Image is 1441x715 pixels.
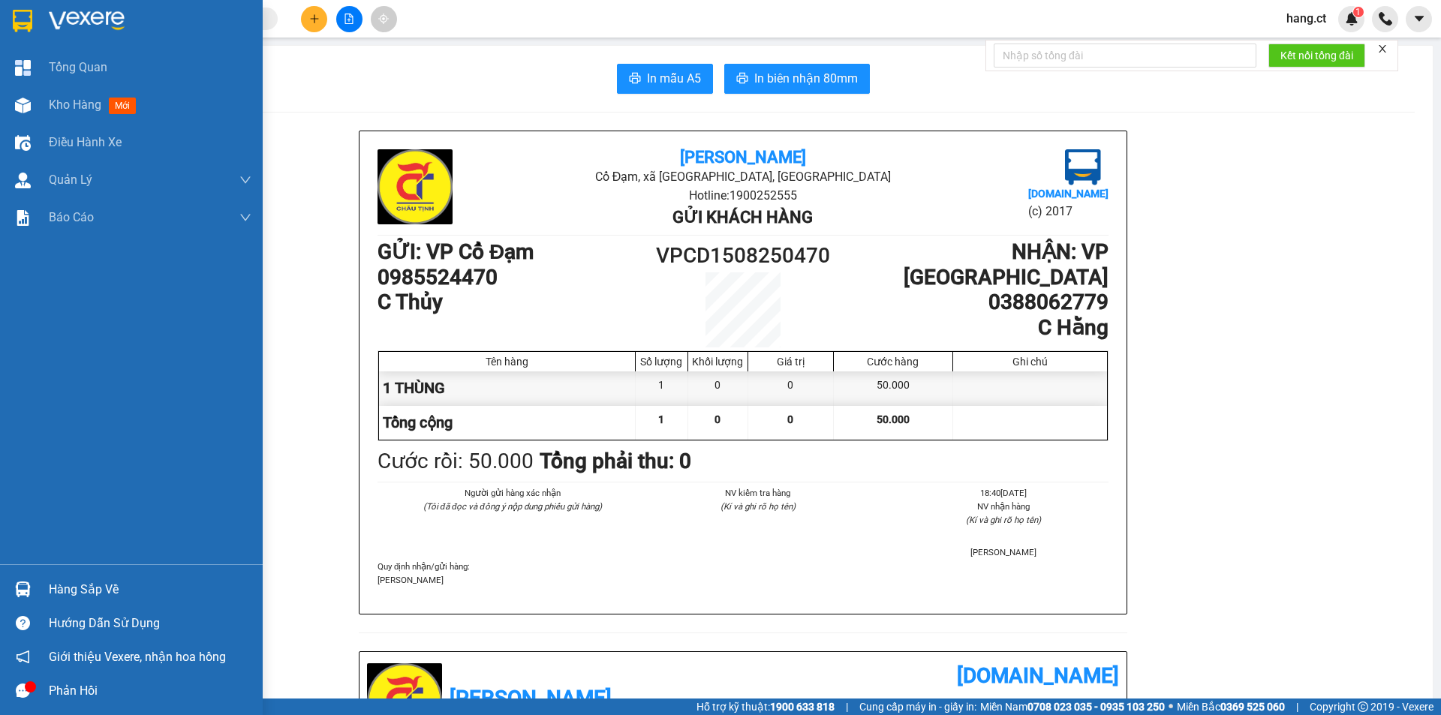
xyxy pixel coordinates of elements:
span: Tổng Quan [49,58,107,77]
span: printer [629,72,641,86]
sup: 1 [1353,7,1364,17]
b: [DOMAIN_NAME] [957,663,1119,688]
span: file-add [344,14,354,24]
span: caret-down [1412,12,1426,26]
h1: VPCD1508250470 [651,239,835,272]
i: (Kí và ghi rõ họ tên) [966,515,1041,525]
span: Điều hành xe [49,133,122,152]
button: plus [301,6,327,32]
span: Tổng cộng [383,413,453,431]
button: printerIn mẫu A5 [617,64,713,94]
h1: 0985524470 [378,265,651,290]
div: Cước rồi : 50.000 [378,445,534,478]
p: [PERSON_NAME] [378,573,1109,587]
b: GỬI : VP Cổ Đạm [378,239,534,264]
li: [PERSON_NAME] [899,545,1109,559]
span: hang.ct [1274,9,1338,28]
span: plus [309,14,320,24]
div: Quy định nhận/gửi hàng : [378,560,1109,587]
strong: 1900 633 818 [770,701,835,713]
div: Phản hồi [49,680,251,702]
span: 1 [1355,7,1361,17]
img: solution-icon [15,210,31,226]
img: warehouse-icon [15,135,31,151]
div: 1 [636,371,688,405]
input: Nhập số tổng đài [994,44,1256,68]
span: Quản Lý [49,170,92,189]
strong: 0708 023 035 - 0935 103 250 [1027,701,1165,713]
h1: C Hằng [835,315,1109,341]
span: Giới thiệu Vexere, nhận hoa hồng [49,647,226,666]
span: Kho hàng [49,98,101,112]
div: Hướng dẫn sử dụng [49,612,251,635]
div: 0 [748,371,834,405]
span: question-circle [16,616,30,630]
span: down [239,174,251,186]
span: copyright [1358,701,1368,712]
span: 50.000 [877,413,910,425]
button: Kết nối tổng đài [1268,44,1365,68]
div: Ghi chú [957,356,1103,368]
img: icon-new-feature [1345,12,1358,26]
span: Cung cấp máy in - giấy in: [859,698,976,715]
li: Cổ Đạm, xã [GEOGRAPHIC_DATA], [GEOGRAPHIC_DATA] [499,167,986,186]
img: warehouse-icon [15,98,31,113]
img: phone-icon [1379,12,1392,26]
span: Hỗ trợ kỹ thuật: [696,698,835,715]
div: Giá trị [752,356,829,368]
span: 0 [787,413,793,425]
span: close [1377,44,1388,54]
span: Báo cáo [49,208,94,227]
span: message [16,683,30,698]
span: Miền Bắc [1177,698,1285,715]
img: logo-vxr [13,10,32,32]
strong: 0369 525 060 [1220,701,1285,713]
li: 18:40[DATE] [899,486,1109,500]
span: aim [378,14,389,24]
h1: C Thủy [378,290,651,315]
li: Người gửi hàng xác nhận [408,486,617,500]
button: caret-down [1406,6,1432,32]
i: (Tôi đã đọc và đồng ý nộp dung phiếu gửi hàng) [423,501,602,512]
div: 50.000 [834,371,953,405]
b: [DOMAIN_NAME] [1028,188,1109,200]
li: (c) 2017 [1028,202,1109,221]
span: down [239,212,251,224]
div: 0 [688,371,748,405]
button: printerIn biên nhận 80mm [724,64,870,94]
span: In biên nhận 80mm [754,69,858,88]
li: NV kiểm tra hàng [653,486,862,500]
span: Kết nối tổng đài [1280,47,1353,64]
span: printer [736,72,748,86]
b: Gửi khách hàng [672,208,813,227]
img: logo.jpg [1065,149,1101,185]
i: (Kí và ghi rõ họ tên) [720,501,796,512]
img: warehouse-icon [15,581,31,597]
span: In mẫu A5 [647,69,701,88]
span: ⚪️ [1169,704,1173,710]
div: 1 THÙNG [379,371,636,405]
span: notification [16,650,30,664]
div: Hàng sắp về [49,578,251,601]
span: | [1296,698,1298,715]
h1: 0388062779 [835,290,1109,315]
span: | [846,698,848,715]
div: Số lượng [639,356,684,368]
img: warehouse-icon [15,173,31,188]
span: mới [109,98,136,114]
b: NHẬN : VP [GEOGRAPHIC_DATA] [904,239,1109,290]
div: Tên hàng [383,356,631,368]
span: 1 [658,413,664,425]
img: dashboard-icon [15,60,31,76]
b: Tổng phải thu: 0 [540,449,691,473]
li: NV nhận hàng [899,500,1109,513]
b: [PERSON_NAME] [680,148,806,167]
div: Cước hàng [838,356,949,368]
li: Hotline: 1900252555 [499,186,986,205]
span: Miền Nam [980,698,1165,715]
span: 0 [714,413,720,425]
button: file-add [336,6,363,32]
div: Khối lượng [692,356,744,368]
button: aim [371,6,397,32]
img: logo.jpg [378,149,453,224]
